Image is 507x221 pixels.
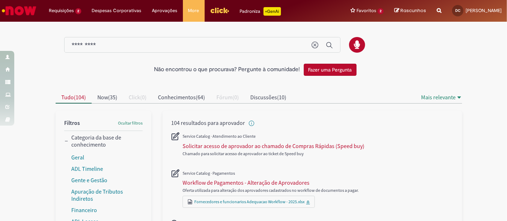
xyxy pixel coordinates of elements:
[263,7,281,16] p: +GenAi
[378,8,384,14] span: 2
[210,5,229,16] img: click_logo_yellow_360x200.png
[357,7,376,14] span: Favoritos
[92,7,142,14] span: Despesas Corporativas
[400,7,426,14] span: Rascunhos
[455,8,460,13] span: DC
[394,7,426,14] a: Rascunhos
[240,7,281,16] div: Padroniza
[154,67,300,73] h2: Não encontrou o que procurava? Pergunte à comunidade!
[1,4,37,18] img: ServiceNow
[152,7,178,14] span: Aprovações
[188,7,199,14] span: More
[75,8,81,14] span: 2
[466,7,502,14] span: [PERSON_NAME]
[304,64,357,76] button: Fazer uma Pergunta
[49,7,74,14] span: Requisições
